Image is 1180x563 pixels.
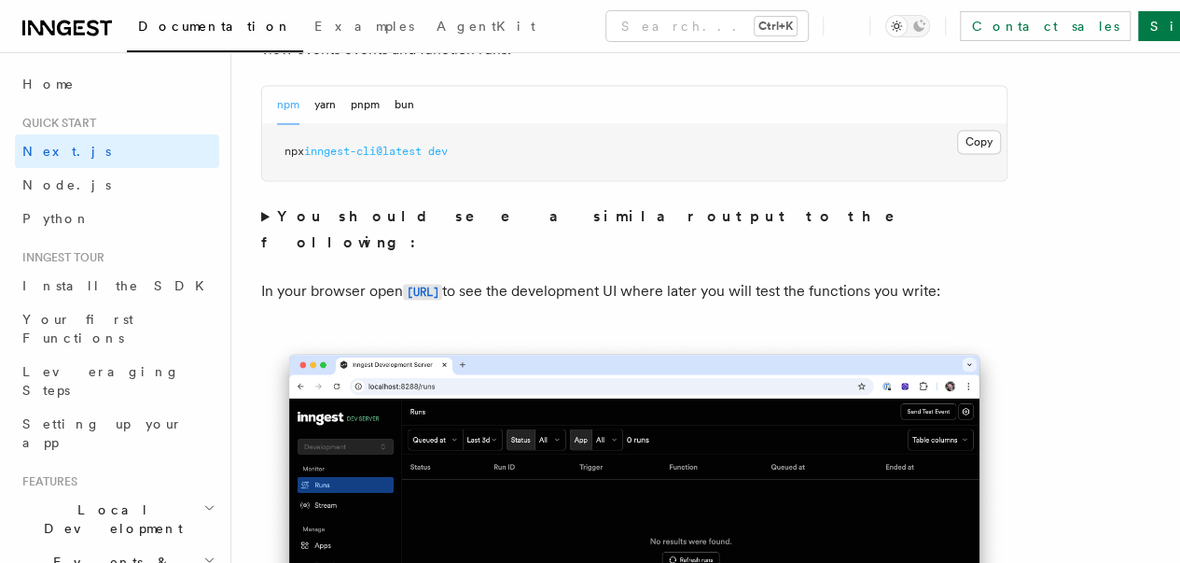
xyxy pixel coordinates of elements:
[314,19,414,34] span: Examples
[755,17,797,35] kbd: Ctrl+K
[425,6,547,50] a: AgentKit
[138,19,292,34] span: Documentation
[261,204,1007,256] summary: You should see a similar output to the following:
[15,474,77,489] span: Features
[15,269,219,303] a: Install the SDK
[22,278,215,293] span: Install the SDK
[15,67,219,101] a: Home
[261,278,1007,305] p: In your browser open to see the development UI where later you will test the functions you write:
[22,364,180,398] span: Leveraging Steps
[277,86,299,124] button: npm
[22,144,111,159] span: Next.js
[15,500,203,538] span: Local Development
[22,75,75,93] span: Home
[15,250,104,265] span: Inngest tour
[15,202,219,235] a: Python
[22,177,111,192] span: Node.js
[127,6,303,52] a: Documentation
[403,282,442,300] a: [URL]
[303,6,425,50] a: Examples
[395,86,414,124] button: bun
[22,416,183,450] span: Setting up your app
[304,145,422,158] span: inngest-cli@latest
[15,134,219,168] a: Next.js
[22,211,90,226] span: Python
[15,303,219,355] a: Your first Functions
[285,145,304,158] span: npx
[960,11,1131,41] a: Contact sales
[403,284,442,300] code: [URL]
[22,312,133,345] span: Your first Functions
[885,15,930,37] button: Toggle dark mode
[957,130,1001,154] button: Copy
[15,407,219,459] a: Setting up your app
[314,86,336,124] button: yarn
[15,493,219,545] button: Local Development
[15,116,96,131] span: Quick start
[15,355,219,407] a: Leveraging Steps
[428,145,448,158] span: dev
[437,19,535,34] span: AgentKit
[15,168,219,202] a: Node.js
[606,11,808,41] button: Search...Ctrl+K
[261,207,921,251] strong: You should see a similar output to the following:
[351,86,380,124] button: pnpm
